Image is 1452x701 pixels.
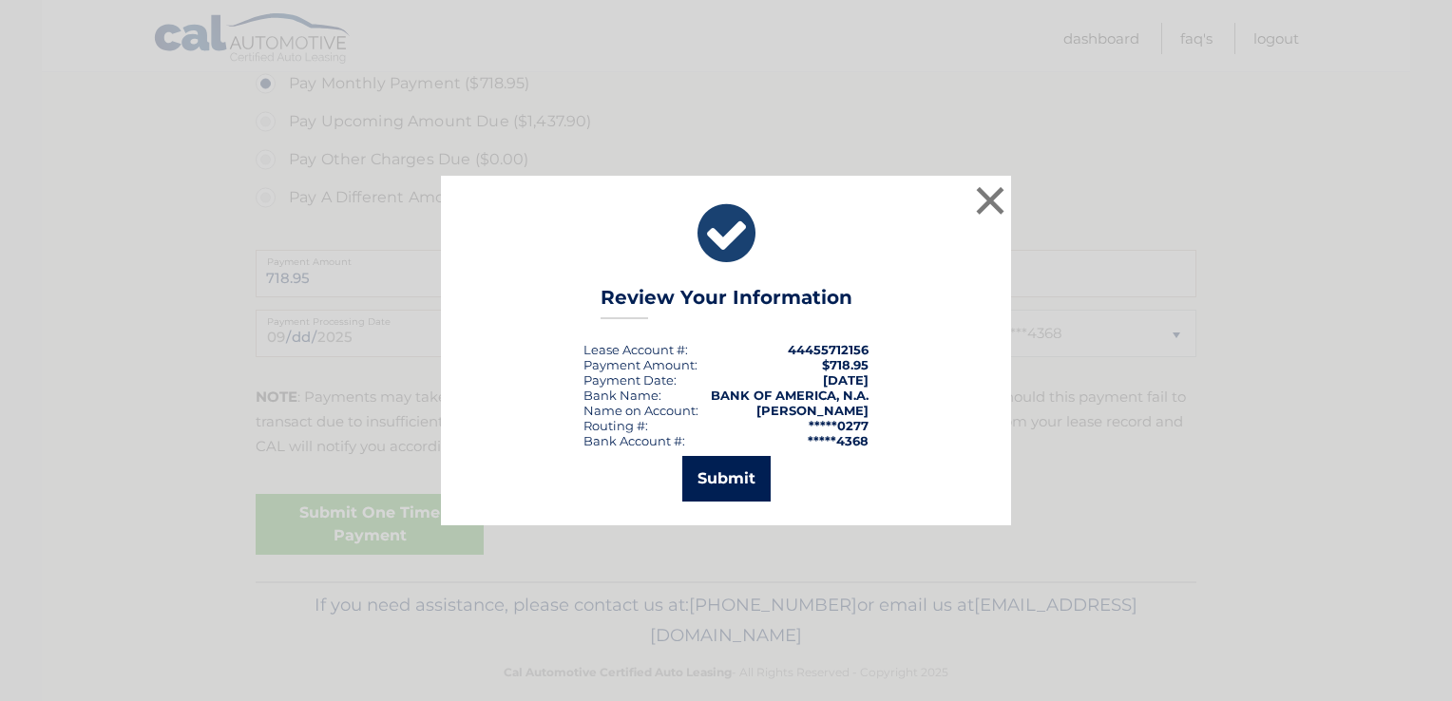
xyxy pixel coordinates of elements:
button: × [971,181,1009,219]
strong: BANK OF AMERICA, N.A. [711,388,869,403]
span: $718.95 [822,357,869,372]
div: Name on Account: [583,403,698,418]
strong: [PERSON_NAME] [756,403,869,418]
div: Payment Amount: [583,357,697,372]
div: Lease Account #: [583,342,688,357]
span: Payment Date [583,372,674,388]
strong: 44455712156 [788,342,869,357]
div: Bank Account #: [583,433,685,448]
div: Bank Name: [583,388,661,403]
h3: Review Your Information [601,286,852,319]
div: Routing #: [583,418,648,433]
button: Submit [682,456,771,502]
div: : [583,372,677,388]
span: [DATE] [823,372,869,388]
